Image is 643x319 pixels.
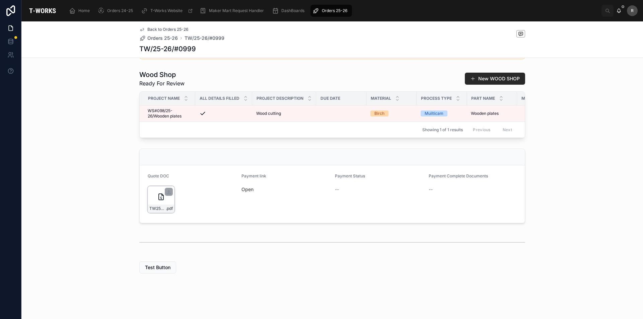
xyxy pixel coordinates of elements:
a: Orders 25-26 [310,5,352,17]
span: Maker Mart Request Handler [209,8,264,13]
a: DashBoards [270,5,309,17]
a: T-Works Website [139,5,196,17]
span: Wood cutting [256,111,281,116]
img: App logo [27,5,58,16]
span: T-Works Website [150,8,183,13]
span: Wooden plates [471,111,499,116]
button: Test Button [139,261,176,273]
span: Home [78,8,90,13]
span: Showing 1 of 1 results [422,127,463,133]
a: Home [67,5,94,17]
span: Part Name [471,96,495,101]
a: Maker Mart Request Handler [198,5,269,17]
span: Orders 24-25 [107,8,133,13]
span: -- [429,186,433,193]
div: scrollable content [64,3,601,18]
span: Project Description [257,96,303,101]
div: Birch [374,110,384,116]
button: New WOOD SHOP [465,73,525,85]
a: TW/25-26/#0999 [185,35,224,42]
span: WS#098/25-26/Wooden plates [148,108,191,119]
span: Back to Orders 25-26 [147,27,189,32]
span: All Details Filled [200,96,239,101]
h1: Wood Shop [139,70,185,79]
span: Orders 25-26 [322,8,347,13]
span: Process Type [421,96,452,101]
span: -- [335,186,339,193]
div: Muilticam [425,110,443,116]
span: Test Button [145,264,170,271]
span: Orders 25-26 [147,35,178,42]
span: Ready For Review [139,79,185,87]
span: R [631,8,634,13]
span: Quote DOC [148,173,169,178]
a: Back to Orders 25-26 [139,27,189,32]
a: Orders 24-25 [96,5,138,17]
a: Orders 25-26 [139,35,178,42]
span: Payment link [241,173,266,178]
span: TW25-26#0999 [149,206,166,211]
h1: TW/25-26/#0999 [139,44,196,54]
span: .pdf [166,206,173,211]
span: Payment Complete Documents [429,173,488,178]
span: Payment Status [335,173,365,178]
span: Material Cost Per Qty [521,96,573,101]
a: Open [241,186,254,192]
span: Material [371,96,391,101]
span: 0 [521,111,581,116]
span: DashBoards [281,8,304,13]
span: Due Date [320,96,340,101]
span: Project Name [148,96,180,101]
